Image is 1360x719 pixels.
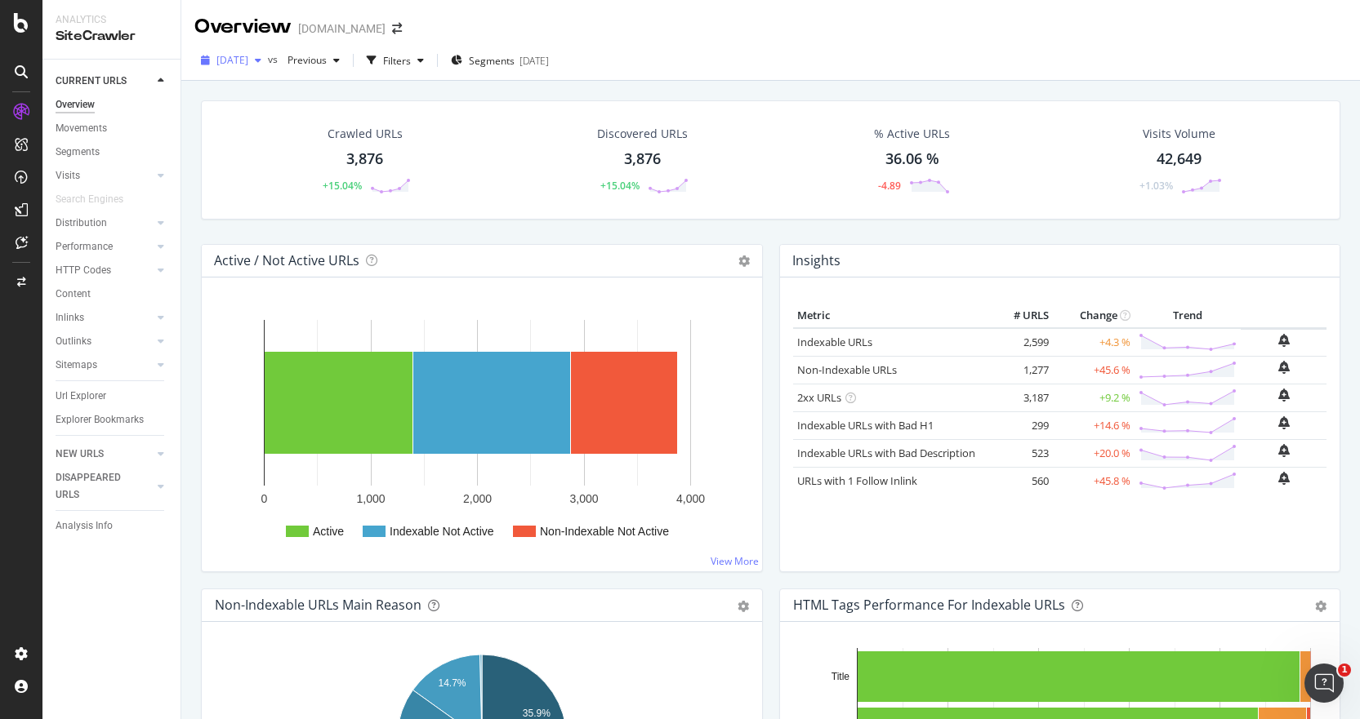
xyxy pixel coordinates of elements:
[194,13,292,41] div: Overview
[1053,439,1135,467] td: +20.0 %
[469,54,515,68] span: Segments
[281,47,346,73] button: Previous
[1338,664,1351,677] span: 1
[56,167,153,184] a: Visits
[56,388,169,405] a: Url Explorer
[738,255,750,267] i: Options
[215,304,749,558] svg: A chart.
[261,492,268,505] text: 0
[56,96,169,113] a: Overview
[56,309,84,326] div: Inlinks
[56,286,91,303] div: Content
[56,469,153,504] a: DISAPPEARED URLS
[1143,126,1215,142] div: Visits Volume
[988,356,1053,384] td: 1,277
[56,333,91,350] div: Outlinks
[215,597,421,613] div: Non-Indexable URLs Main Reason
[885,149,939,170] div: 36.06 %
[1157,149,1202,170] div: 42,649
[328,126,403,142] div: Crawled URLs
[214,250,359,272] h4: Active / Not Active URLs
[56,446,153,463] a: NEW URLS
[988,384,1053,411] td: 3,187
[56,238,153,255] a: Performance
[1053,411,1135,439] td: +14.6 %
[988,467,1053,495] td: 560
[323,179,362,193] div: +15.04%
[56,215,107,232] div: Distribution
[711,554,759,568] a: View More
[56,357,153,374] a: Sitemaps
[797,473,917,488] a: URLs with 1 Follow Inlink
[56,517,113,535] div: Analysis Info
[1304,664,1344,703] iframe: Intercom live chat
[56,120,107,137] div: Movements
[56,333,153,350] a: Outlinks
[298,20,386,37] div: [DOMAIN_NAME]
[874,126,950,142] div: % Active URLs
[56,120,169,137] a: Movements
[797,335,872,349] a: Indexable URLs
[56,262,153,279] a: HTTP Codes
[360,47,430,73] button: Filters
[624,149,661,170] div: 3,876
[1278,472,1290,485] div: bell-plus
[56,13,167,27] div: Analytics
[56,262,111,279] div: HTTP Codes
[216,53,248,67] span: 2025 Sep. 29th
[392,23,402,34] div: arrow-right-arrow-left
[56,388,106,405] div: Url Explorer
[1135,304,1241,328] th: Trend
[1315,601,1327,612] div: gear
[56,411,144,428] div: Explorer Bookmarks
[1053,356,1135,384] td: +45.6 %
[268,52,281,66] span: vs
[56,469,138,504] div: DISAPPEARED URLS
[1278,388,1290,402] div: bell-plus
[56,73,153,90] a: CURRENT URLS
[988,439,1053,467] td: 523
[383,54,411,68] div: Filters
[56,144,100,161] div: Segments
[988,304,1053,328] th: # URLS
[878,179,901,193] div: -4.89
[792,250,841,272] h4: Insights
[523,708,551,719] text: 35.9%
[797,390,841,405] a: 2xx URLs
[313,525,344,538] text: Active
[56,286,169,303] a: Content
[439,677,466,689] text: 14.7%
[56,446,104,463] div: NEW URLS
[56,96,95,113] div: Overview
[676,492,705,505] text: 4,000
[56,73,127,90] div: CURRENT URLS
[281,53,327,67] span: Previous
[519,54,549,68] div: [DATE]
[56,144,169,161] a: Segments
[597,126,688,142] div: Discovered URLs
[600,179,640,193] div: +15.04%
[831,671,849,682] text: Title
[56,517,169,535] a: Analysis Info
[540,525,669,538] text: Non-Indexable Not Active
[56,191,123,208] div: Search Engines
[793,597,1065,613] div: HTML Tags Performance for Indexable URLs
[56,191,140,208] a: Search Engines
[56,357,97,374] div: Sitemaps
[793,304,988,328] th: Metric
[56,411,169,428] a: Explorer Bookmarks
[56,238,113,255] div: Performance
[444,47,555,73] button: Segments[DATE]
[1053,384,1135,411] td: +9.2 %
[1278,444,1290,457] div: bell-plus
[1278,361,1290,374] div: bell-plus
[1053,328,1135,357] td: +4.3 %
[1053,467,1135,495] td: +45.8 %
[356,492,385,505] text: 1,000
[56,27,167,46] div: SiteCrawler
[738,601,749,612] div: gear
[1053,304,1135,328] th: Change
[569,492,598,505] text: 3,000
[194,47,268,73] button: [DATE]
